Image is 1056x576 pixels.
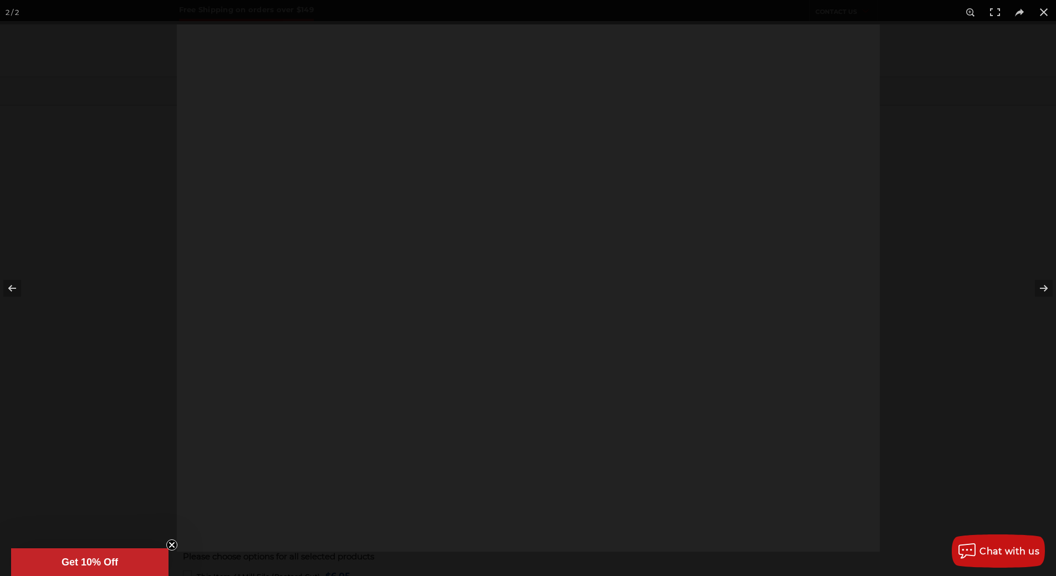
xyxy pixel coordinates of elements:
button: Chat with us [952,534,1045,568]
span: Get 10% Off [62,557,118,568]
button: Close teaser [166,539,177,550]
button: Next (arrow right) [1017,261,1056,316]
div: Get 10% OffClose teaser [11,548,169,576]
span: Chat with us [980,546,1039,557]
